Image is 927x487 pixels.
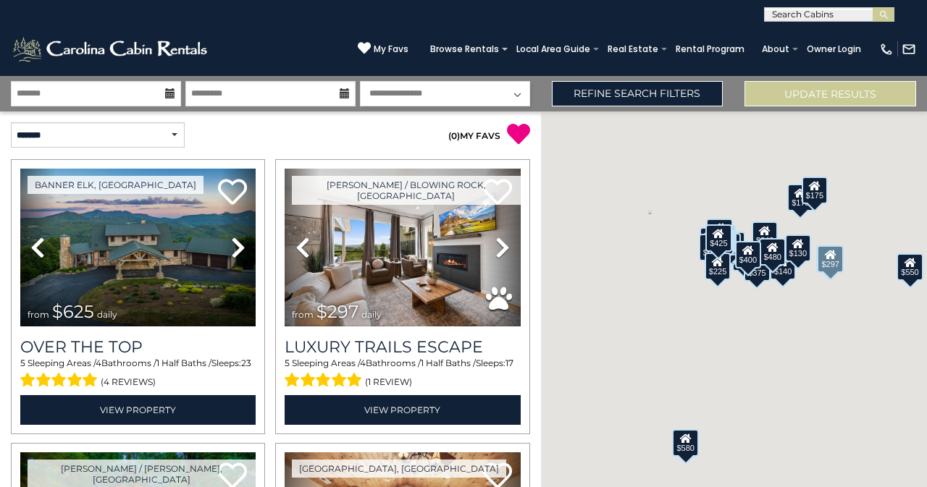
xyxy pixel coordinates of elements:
[218,177,247,208] a: Add to favorites
[421,357,476,368] span: 1 Half Baths /
[52,301,94,322] span: $625
[744,254,770,281] div: $375
[735,240,761,268] div: $400
[285,357,290,368] span: 5
[28,176,204,194] a: Banner Elk, [GEOGRAPHIC_DATA]
[785,234,811,262] div: $130
[705,253,731,280] div: $225
[506,357,513,368] span: 17
[902,42,916,56] img: mail-regular-white.png
[707,219,733,246] div: $125
[241,357,251,368] span: 23
[156,357,211,368] span: 1 Half Baths /
[285,337,520,357] a: Luxury Trails Escape
[744,81,916,106] button: Update Results
[879,42,894,56] img: phone-regular-white.png
[285,357,520,391] div: Sleeping Areas / Bathrooms / Sleeps:
[509,39,597,59] a: Local Area Guide
[673,428,699,456] div: $580
[770,252,796,279] div: $140
[802,176,828,203] div: $175
[20,357,256,391] div: Sleeping Areas / Bathrooms / Sleeps:
[358,41,408,56] a: My Favs
[423,39,506,59] a: Browse Rentals
[285,395,520,425] a: View Property
[11,35,211,64] img: White-1-2.png
[97,309,117,320] span: daily
[20,337,256,357] a: Over The Top
[800,39,868,59] a: Owner Login
[292,309,314,320] span: from
[28,309,49,320] span: from
[552,81,723,106] a: Refine Search Filters
[316,301,358,322] span: $297
[374,43,408,56] span: My Favs
[752,221,778,248] div: $349
[20,357,25,368] span: 5
[365,373,412,391] span: (1 review)
[285,169,520,326] img: thumbnail_168695581.jpeg
[600,39,666,59] a: Real Estate
[101,373,156,391] span: (4 reviews)
[20,169,256,326] img: thumbnail_167153549.jpeg
[360,357,366,368] span: 4
[292,176,520,205] a: [PERSON_NAME] / Blowing Rock, [GEOGRAPHIC_DATA]
[448,130,460,141] span: ( )
[755,39,797,59] a: About
[361,309,382,320] span: daily
[448,130,500,141] a: (0)MY FAVS
[699,234,725,261] div: $230
[760,237,786,265] div: $480
[705,224,731,251] div: $425
[897,253,923,280] div: $550
[818,245,844,272] div: $297
[787,183,813,211] div: $175
[292,460,506,478] a: [GEOGRAPHIC_DATA], [GEOGRAPHIC_DATA]
[20,395,256,425] a: View Property
[96,357,101,368] span: 4
[451,130,457,141] span: 0
[668,39,752,59] a: Rental Program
